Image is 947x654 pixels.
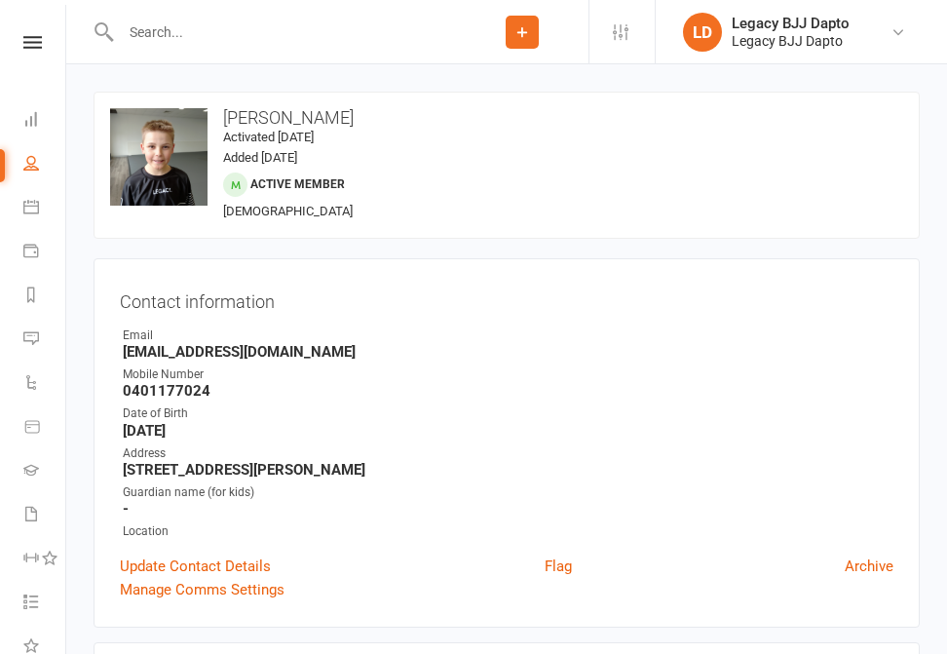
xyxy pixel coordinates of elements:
[545,555,572,578] a: Flag
[23,406,67,450] a: Product Sales
[23,99,67,143] a: Dashboard
[732,32,850,50] div: Legacy BJJ Dapto
[123,404,893,423] div: Date of Birth
[123,500,893,518] strong: -
[120,285,893,312] h3: Contact information
[23,231,67,275] a: Payments
[683,13,722,52] div: LD
[123,343,893,361] strong: [EMAIL_ADDRESS][DOMAIN_NAME]
[123,483,893,502] div: Guardian name (for kids)
[123,422,893,440] strong: [DATE]
[110,108,208,206] img: image1728366118.png
[110,108,903,128] h3: [PERSON_NAME]
[123,382,893,400] strong: 0401177024
[123,522,893,541] div: Location
[732,15,850,32] div: Legacy BJJ Dapto
[115,19,456,46] input: Search...
[23,143,67,187] a: People
[223,130,314,144] time: Activated [DATE]
[120,578,284,601] a: Manage Comms Settings
[123,444,893,463] div: Address
[250,177,345,191] span: Active member
[123,365,893,384] div: Mobile Number
[23,187,67,231] a: Calendar
[223,204,353,218] span: [DEMOGRAPHIC_DATA]
[123,327,893,345] div: Email
[120,555,271,578] a: Update Contact Details
[123,461,893,479] strong: [STREET_ADDRESS][PERSON_NAME]
[845,555,893,578] a: Archive
[23,275,67,319] a: Reports
[223,150,297,165] time: Added [DATE]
